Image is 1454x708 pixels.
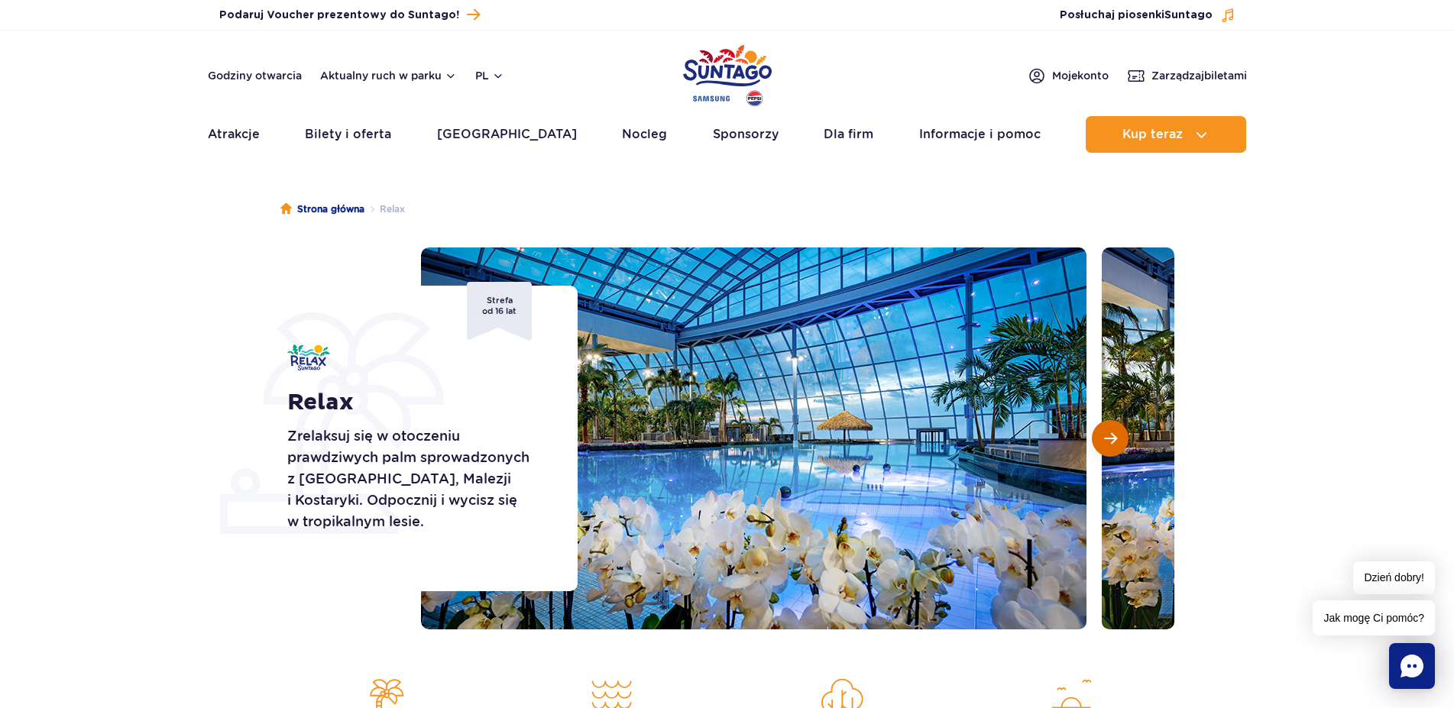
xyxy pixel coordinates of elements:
button: Następny slajd [1092,420,1129,457]
span: Podaruj Voucher prezentowy do Suntago! [219,8,459,23]
span: Zarządzaj biletami [1151,68,1247,83]
a: Mojekonto [1028,66,1109,85]
a: Informacje i pomoc [919,116,1041,153]
a: Zarządzajbiletami [1127,66,1247,85]
span: Dzień dobry! [1353,561,1435,594]
span: Strefa od 16 lat [467,282,532,341]
li: Relax [364,202,405,217]
a: Bilety i oferta [305,116,391,153]
a: Strona główna [280,202,364,217]
a: Dla firm [824,116,873,153]
span: Jak mogę Ci pomóc? [1313,600,1435,635]
p: Zrelaksuj się w otoczeniu prawdziwych palm sprowadzonych z [GEOGRAPHIC_DATA], Malezji i Kostaryki... [287,425,543,532]
button: pl [475,68,504,83]
a: [GEOGRAPHIC_DATA] [437,116,577,153]
button: Kup teraz [1086,116,1246,153]
a: Podaruj Voucher prezentowy do Suntago! [219,5,480,25]
a: Nocleg [622,116,667,153]
span: Posłuchaj piosenki [1060,8,1213,23]
a: Sponsorzy [713,116,779,153]
span: Suntago [1164,10,1213,21]
button: Posłuchaj piosenkiSuntago [1060,8,1235,23]
button: Aktualny ruch w parku [320,70,457,82]
img: Relax [287,344,330,370]
a: Atrakcje [208,116,260,153]
h1: Relax [287,389,543,416]
span: Moje konto [1052,68,1109,83]
span: Kup teraz [1122,128,1183,141]
a: Park of Poland [683,38,772,108]
a: Godziny otwarcia [208,68,302,83]
div: Chat [1389,643,1435,689]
